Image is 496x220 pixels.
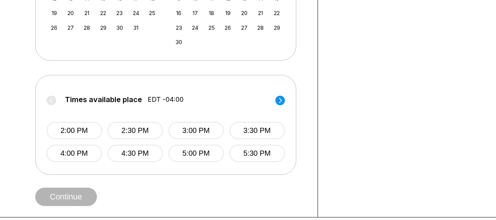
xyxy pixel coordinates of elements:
[190,8,200,18] div: Choose Monday, November 17th, 2025
[66,23,76,33] div: Choose Monday, October 27th, 2025
[108,145,163,162] button: 4:30 PM
[131,8,141,18] div: Choose Friday, October 24th, 2025
[256,8,265,18] div: Choose Friday, November 21st, 2025
[207,8,217,18] div: Choose Tuesday, November 18th, 2025
[108,122,163,139] button: 2:30 PM
[66,8,76,18] div: Choose Monday, October 20th, 2025
[82,8,92,18] div: Choose Tuesday, October 21st, 2025
[115,8,124,18] div: Choose Thursday, October 23rd, 2025
[47,145,102,162] button: 4:00 PM
[98,8,108,18] div: Choose Wednesday, October 22nd, 2025
[49,23,59,33] div: Choose Sunday, October 26th, 2025
[207,23,217,33] div: Choose Tuesday, November 25th, 2025
[82,23,92,33] div: Choose Tuesday, October 28th, 2025
[239,23,249,33] div: Choose Thursday, November 27th, 2025
[98,23,108,33] div: Choose Wednesday, October 29th, 2025
[47,122,102,139] button: 2:00 PM
[174,23,184,33] div: Choose Sunday, November 23rd, 2025
[229,122,285,139] button: 3:30 PM
[223,23,233,33] div: Choose Wednesday, November 26th, 2025
[229,145,285,162] button: 5:30 PM
[115,23,124,33] div: Choose Thursday, October 30th, 2025
[147,8,157,18] div: Choose Saturday, October 25th, 2025
[169,122,224,139] button: 3:00 PM
[272,23,282,33] div: Choose Saturday, November 29th, 2025
[256,23,265,33] div: Choose Friday, November 28th, 2025
[49,8,59,18] div: Choose Sunday, October 19th, 2025
[239,8,249,18] div: Choose Thursday, November 20th, 2025
[148,95,184,104] span: EDT -04:00
[174,8,184,18] div: Choose Sunday, November 16th, 2025
[223,8,233,18] div: Choose Wednesday, November 19th, 2025
[174,37,184,47] div: Choose Sunday, November 30th, 2025
[131,23,141,33] div: Choose Friday, October 31st, 2025
[272,8,282,18] div: Choose Saturday, November 22nd, 2025
[169,145,224,162] button: 5:00 PM
[65,95,142,104] span: Times available place
[190,23,200,33] div: Choose Monday, November 24th, 2025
